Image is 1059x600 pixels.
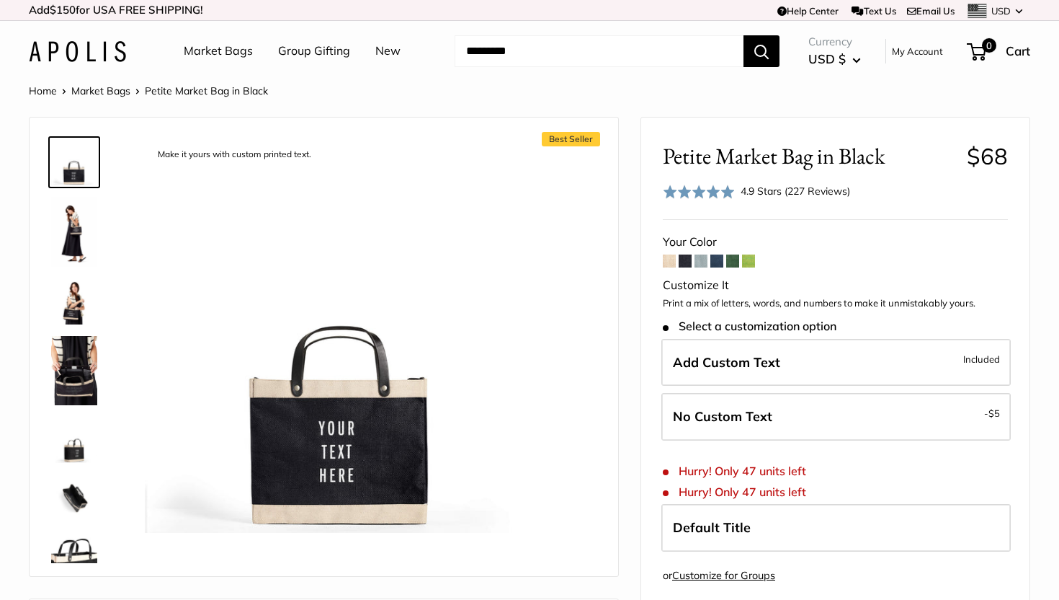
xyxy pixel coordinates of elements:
[455,35,743,67] input: Search...
[673,354,780,371] span: Add Custom Text
[741,183,850,199] div: 4.9 Stars (227 Reviews)
[145,139,538,533] img: description_Make it yours with custom printed text.
[375,40,401,62] a: New
[51,417,97,463] img: Petite Market Bag in Black
[48,194,100,269] a: Petite Market Bag in Black
[51,197,97,266] img: Petite Market Bag in Black
[963,350,1000,368] span: Included
[51,278,97,325] img: Petite Market Bag in Black
[892,43,943,60] a: My Account
[48,136,100,188] a: description_Make it yours with custom printed text.
[852,5,895,17] a: Text Us
[982,38,996,53] span: 0
[278,40,350,62] a: Group Gifting
[542,132,600,146] span: Best Seller
[151,145,318,164] div: Make it yours with custom printed text.
[663,181,850,202] div: 4.9 Stars (227 Reviews)
[48,472,100,524] a: description_Spacious inner area with room for everything.
[661,504,1011,552] label: Default Title
[673,408,772,425] span: No Custom Text
[51,475,97,521] img: description_Spacious inner area with room for everything.
[51,336,97,405] img: Petite Market Bag in Black
[1006,43,1030,58] span: Cart
[145,84,268,97] span: Petite Market Bag in Black
[48,414,100,466] a: Petite Market Bag in Black
[661,393,1011,441] label: Leave Blank
[672,569,775,582] a: Customize for Groups
[663,275,1008,296] div: Customize It
[663,319,836,333] span: Select a customization option
[48,275,100,327] a: Petite Market Bag in Black
[29,41,126,62] img: Apolis
[663,485,806,499] span: Hurry! Only 47 units left
[50,3,76,17] span: $150
[984,405,1000,422] span: -
[663,296,1008,311] p: Print a mix of letters, words, and numbers to make it unmistakably yours.
[48,333,100,408] a: Petite Market Bag in Black
[663,143,956,169] span: Petite Market Bag in Black
[71,84,130,97] a: Market Bags
[907,5,955,17] a: Email Us
[968,40,1030,63] a: 0 Cart
[29,84,57,97] a: Home
[988,407,1000,419] span: $5
[663,231,1008,253] div: Your Color
[51,139,97,185] img: description_Make it yours with custom printed text.
[808,48,861,71] button: USD $
[743,35,779,67] button: Search
[663,566,775,586] div: or
[48,529,100,581] a: description_Super soft leather handles.
[808,51,846,66] span: USD $
[663,464,806,478] span: Hurry! Only 47 units left
[967,142,1008,170] span: $68
[991,5,1011,17] span: USD
[777,5,839,17] a: Help Center
[808,32,861,52] span: Currency
[673,519,751,536] span: Default Title
[184,40,253,62] a: Market Bags
[661,339,1011,387] label: Add Custom Text
[29,81,268,100] nav: Breadcrumb
[51,532,97,578] img: description_Super soft leather handles.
